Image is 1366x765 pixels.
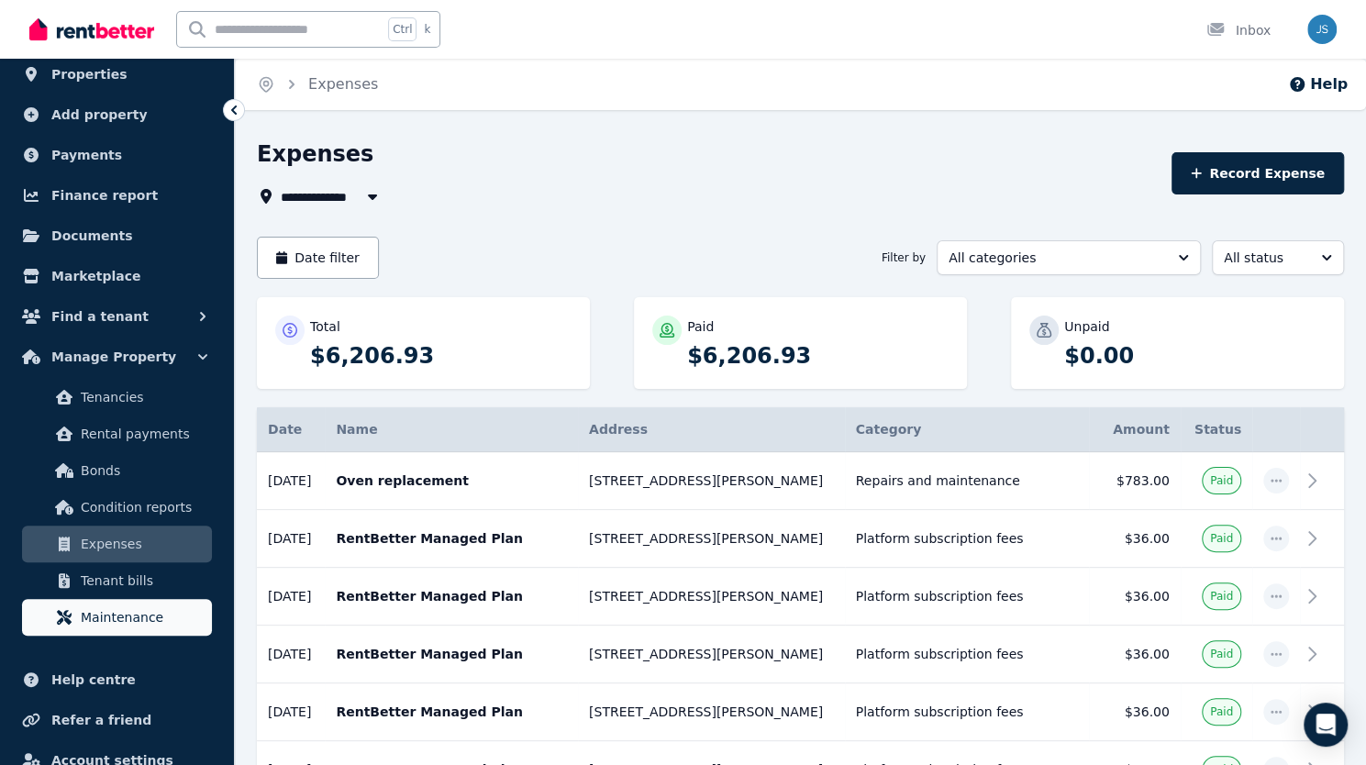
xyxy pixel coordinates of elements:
td: $36.00 [1089,568,1180,626]
td: Platform subscription fees [845,510,1090,568]
button: Date filter [257,237,379,279]
a: Help centre [15,661,219,698]
a: Documents [15,217,219,254]
td: [STREET_ADDRESS][PERSON_NAME] [578,683,845,741]
p: RentBetter Managed Plan [336,645,567,663]
p: Total [310,317,340,336]
span: Ctrl [388,17,416,41]
td: Platform subscription fees [845,626,1090,683]
span: Expenses [81,533,205,555]
span: Documents [51,225,133,247]
nav: Breadcrumb [235,59,400,110]
td: $36.00 [1089,510,1180,568]
span: Marketplace [51,265,140,287]
button: Manage Property [15,338,219,375]
span: Rental payments [81,423,205,445]
span: Condition reports [81,496,205,518]
span: Find a tenant [51,305,149,327]
span: Manage Property [51,346,176,368]
p: $0.00 [1064,341,1326,371]
th: Status [1181,407,1252,452]
span: Paid [1210,473,1233,488]
th: Amount [1089,407,1180,452]
span: Payments [51,144,122,166]
span: Tenancies [81,386,205,408]
p: RentBetter Managed Plan [336,587,567,605]
span: Add property [51,104,148,126]
p: Unpaid [1064,317,1109,336]
td: Platform subscription fees [845,568,1090,626]
a: Tenant bills [22,562,212,599]
a: Properties [15,56,219,93]
td: Repairs and maintenance [845,452,1090,510]
td: [DATE] [257,452,325,510]
span: Tenant bills [81,570,205,592]
div: Open Intercom Messenger [1304,703,1348,747]
span: Bonds [81,460,205,482]
td: Platform subscription fees [845,683,1090,741]
td: [STREET_ADDRESS][PERSON_NAME] [578,568,845,626]
td: $36.00 [1089,626,1180,683]
td: [DATE] [257,626,325,683]
a: Payments [15,137,219,173]
div: Inbox [1206,21,1271,39]
th: Category [845,407,1090,452]
a: Expenses [308,75,378,93]
span: Paid [1210,647,1233,661]
td: $783.00 [1089,452,1180,510]
span: Maintenance [81,606,205,628]
td: [STREET_ADDRESS][PERSON_NAME] [578,452,845,510]
p: Paid [687,317,714,336]
p: Oven replacement [336,471,567,490]
a: Finance report [15,177,219,214]
span: Paid [1210,531,1233,546]
p: RentBetter Managed Plan [336,703,567,721]
th: Address [578,407,845,452]
a: Expenses [22,526,212,562]
button: All status [1212,240,1344,275]
td: [DATE] [257,568,325,626]
span: Properties [51,63,128,85]
span: k [424,22,430,37]
td: [DATE] [257,683,325,741]
a: Refer a friend [15,702,219,738]
p: $6,206.93 [687,341,949,371]
td: [STREET_ADDRESS][PERSON_NAME] [578,626,845,683]
span: Finance report [51,184,158,206]
th: Name [325,407,578,452]
span: Paid [1210,589,1233,604]
a: Tenancies [22,379,212,416]
p: RentBetter Managed Plan [336,529,567,548]
span: All status [1224,249,1306,267]
a: Rental payments [22,416,212,452]
button: Help [1288,73,1348,95]
p: $6,206.93 [310,341,572,371]
a: Marketplace [15,258,219,294]
span: Paid [1210,704,1233,719]
button: Find a tenant [15,298,219,335]
td: $36.00 [1089,683,1180,741]
h1: Expenses [257,139,373,169]
th: Date [257,407,325,452]
td: [DATE] [257,510,325,568]
a: Maintenance [22,599,212,636]
a: Condition reports [22,489,212,526]
button: Record Expense [1172,152,1344,194]
a: Bonds [22,452,212,489]
img: RentBetter [29,16,154,43]
span: Filter by [882,250,926,265]
span: Help centre [51,669,136,691]
a: Add property [15,96,219,133]
span: All categories [949,249,1163,267]
td: [STREET_ADDRESS][PERSON_NAME] [578,510,845,568]
button: All categories [937,240,1201,275]
img: James Squirrell [1307,15,1337,44]
span: Refer a friend [51,709,151,731]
